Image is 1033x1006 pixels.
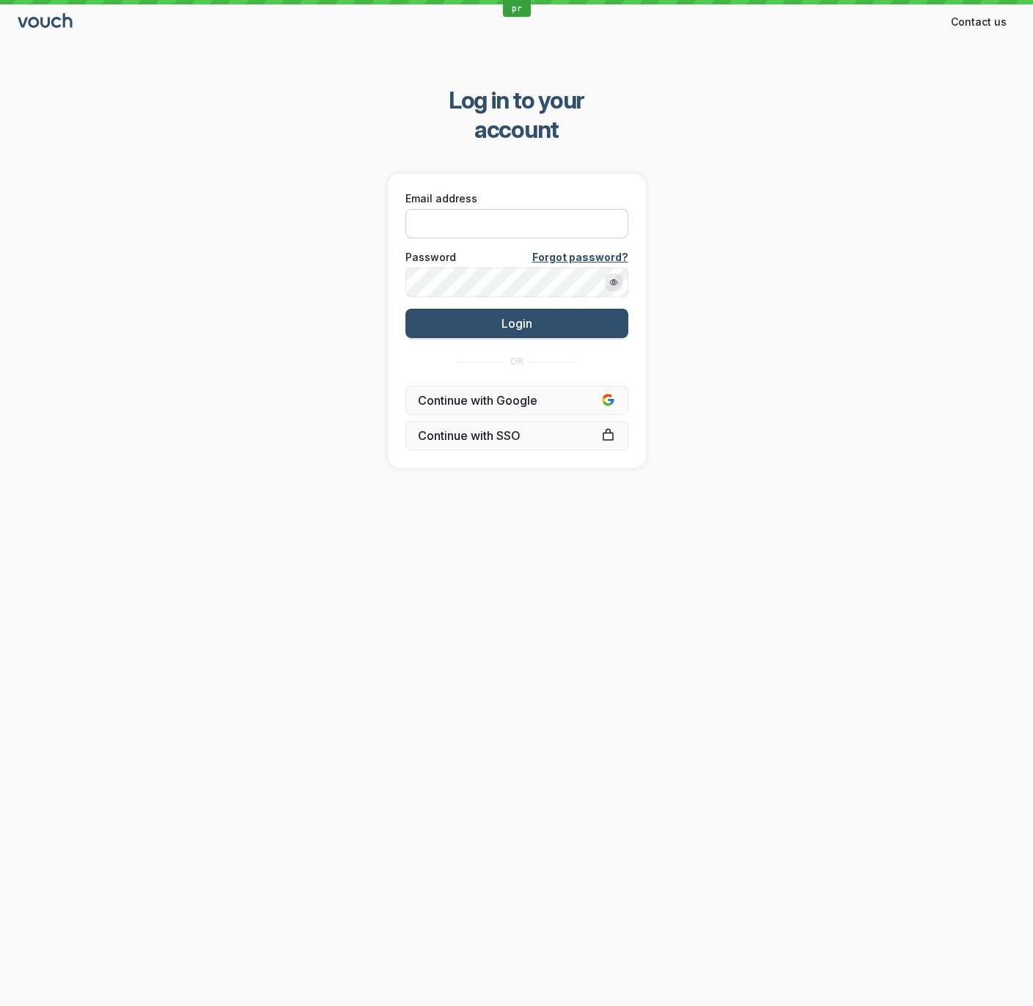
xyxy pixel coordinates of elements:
[501,316,532,331] span: Login
[405,386,628,415] button: Continue with Google
[942,10,1015,34] button: Contact us
[418,428,616,443] span: Continue with SSO
[418,393,616,408] span: Continue with Google
[405,191,477,206] span: Email address
[605,273,622,291] button: Show password
[510,356,523,367] span: OR
[18,16,75,29] a: Go to sign in
[407,86,626,144] span: Log in to your account
[532,250,628,265] a: Forgot password?
[405,421,628,450] a: Continue with SSO
[405,309,628,338] button: Login
[405,250,456,265] span: Password
[951,15,1007,29] span: Contact us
